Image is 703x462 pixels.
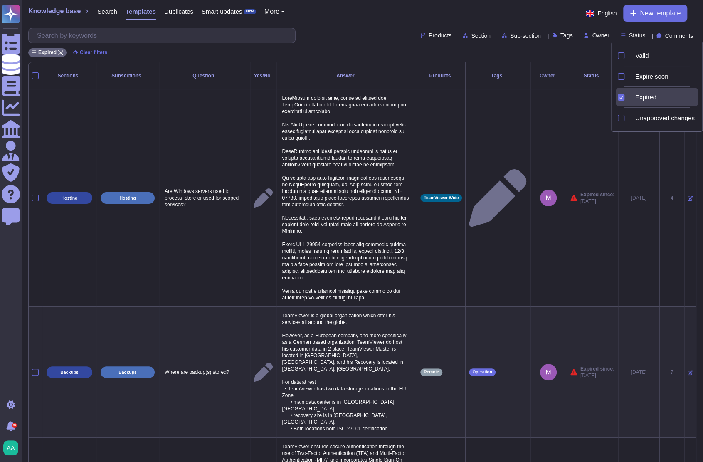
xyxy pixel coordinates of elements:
[12,423,17,428] div: 9+
[38,50,57,55] span: Expired
[472,370,492,374] span: Operation
[629,67,698,86] div: Expire soon
[629,88,698,106] div: Expired
[635,73,668,80] span: Expire soon
[597,10,617,16] span: English
[424,196,459,200] span: TeamViewer Wide
[510,33,541,39] span: Sub-section
[119,196,136,200] p: Hosting
[254,73,273,78] div: Yes/No
[61,196,77,200] p: Hosting
[629,72,632,81] div: Expire soon
[163,367,247,378] p: Where are backup(s) stored?
[580,366,614,372] span: Expired since:
[420,73,462,78] div: Products
[471,33,491,39] span: Section
[280,310,413,434] p: TeamViewer is a global organization which offer his services all around the globe. However, as a ...
[640,10,681,17] span: New template
[264,8,279,15] span: More
[629,32,646,38] span: Status
[580,198,614,205] span: [DATE]
[629,46,698,65] div: Valid
[97,8,117,15] span: Search
[469,73,527,78] div: Tags
[663,195,681,201] div: 4
[60,370,79,375] p: Backups
[28,8,81,15] span: Knowledge base
[33,28,295,43] input: Search by keywords
[629,51,632,60] div: Valid
[623,5,687,22] button: New template
[586,10,594,17] img: en
[80,50,107,55] span: Clear filters
[635,114,695,122] span: Unapproved changes
[280,93,413,303] p: LoreMipsum dolo sit ame, conse ad elitsed doe TempOrinci utlabo etdoloremagnaa eni adm veniamq no...
[635,94,695,101] div: Expired
[622,195,656,201] div: [DATE]
[534,73,563,78] div: Owner
[540,190,557,206] img: user
[540,364,557,380] img: user
[100,73,155,78] div: Subsections
[118,370,137,375] p: Backups
[126,8,156,15] span: Templates
[429,32,451,38] span: Products
[635,73,695,80] div: Expire soon
[663,369,681,376] div: 7
[635,52,649,59] span: Valid
[622,369,656,376] div: [DATE]
[665,33,693,39] span: Comments
[629,109,698,127] div: Unapproved changes
[280,73,413,78] div: Answer
[629,113,632,123] div: Unapproved changes
[580,191,614,198] span: Expired since:
[163,186,247,210] p: Are Windows servers used to process, store or used for scoped services?
[629,92,632,102] div: Expired
[202,8,242,15] span: Smart updates
[635,52,695,59] div: Valid
[560,32,573,38] span: Tags
[580,372,614,379] span: [DATE]
[2,439,24,457] button: user
[244,9,256,14] div: BETA
[592,32,609,38] span: Owner
[264,8,285,15] button: More
[46,73,93,78] div: Sections
[163,73,247,78] div: Question
[164,8,193,15] span: Duplicates
[3,440,18,455] img: user
[635,94,656,101] span: Expired
[570,73,614,78] div: Status
[424,370,439,374] span: Remote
